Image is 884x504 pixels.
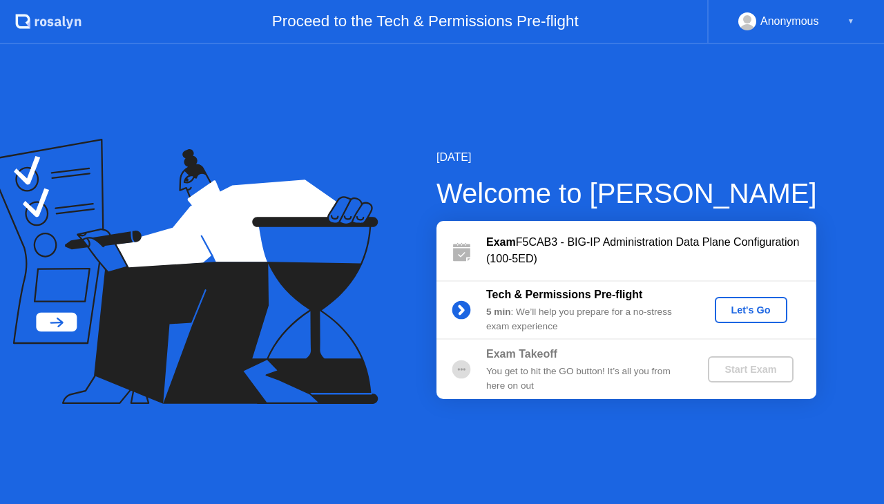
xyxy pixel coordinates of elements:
[713,364,787,375] div: Start Exam
[486,289,642,300] b: Tech & Permissions Pre-flight
[486,236,516,248] b: Exam
[715,297,787,323] button: Let's Go
[486,307,511,317] b: 5 min
[760,12,819,30] div: Anonymous
[847,12,854,30] div: ▼
[436,173,817,214] div: Welcome to [PERSON_NAME]
[486,365,685,393] div: You get to hit the GO button! It’s all you from here on out
[486,234,816,267] div: F5CAB3 - BIG-IP Administration Data Plane Configuration (100-5ED)
[708,356,793,382] button: Start Exam
[486,305,685,333] div: : We’ll help you prepare for a no-stress exam experience
[486,348,557,360] b: Exam Takeoff
[720,304,782,316] div: Let's Go
[436,149,817,166] div: [DATE]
